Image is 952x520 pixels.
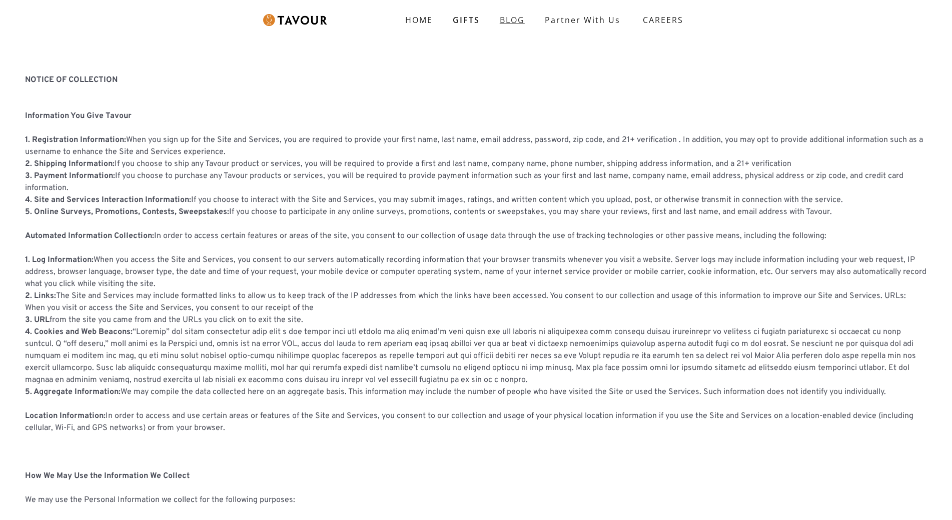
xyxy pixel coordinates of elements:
strong: 1. Registration Information: [25,135,126,145]
strong: 4. Cookies and Web Beacons: [25,327,133,337]
strong: 2. Shipping Information: [25,159,115,169]
strong: 3. URL [25,315,50,325]
strong: HOME [405,14,433,25]
a: HOME [395,10,443,30]
strong: 1. Log Information: [25,255,94,265]
strong: 5. Aggregate Information: [25,387,121,397]
a: GIFTS [443,10,490,30]
strong: Location Information: [25,411,106,421]
strong: NOTICE OF COLLECTION ‍ [25,75,118,85]
strong: 4. Site and Services Interaction Information: [25,195,191,205]
strong: CAREERS [643,10,683,30]
strong: Automated Information Collection: [25,231,154,241]
strong: 3. Payment Information: [25,171,115,181]
a: CAREERS [630,6,691,34]
strong: How We May Use the Information We Collect [25,471,190,481]
strong: 2. Links: [25,291,56,301]
a: BLOG [490,10,535,30]
a: partner with us [535,10,630,30]
strong: 5. Online Surveys, Promotions, Contests, Sweepstakes: [25,207,229,217]
strong: Information You Give Tavour ‍ [25,111,132,121]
